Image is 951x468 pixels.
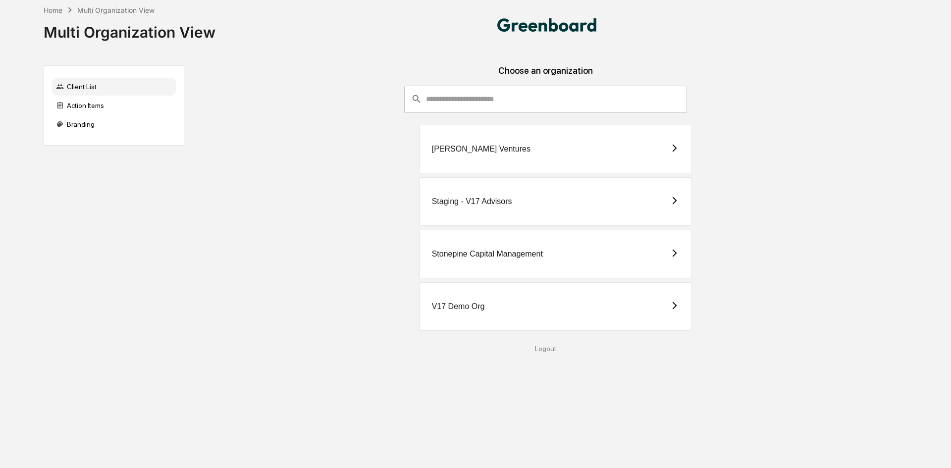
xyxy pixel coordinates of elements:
[432,250,543,259] div: Stonepine Capital Management
[497,18,596,32] img: Stonepine Capital Management
[432,302,485,311] div: V17 Demo Org
[404,86,687,112] div: consultant-dashboard__filter-organizations-search-bar
[52,97,176,114] div: Action Items
[44,15,215,41] div: Multi Organization View
[52,115,176,133] div: Branding
[77,6,155,14] div: Multi Organization View
[52,78,176,96] div: Client List
[192,345,899,353] div: Logout
[44,6,62,14] div: Home
[432,197,512,206] div: Staging - V17 Advisors
[432,145,530,154] div: [PERSON_NAME] Ventures
[192,65,899,86] div: Choose an organization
